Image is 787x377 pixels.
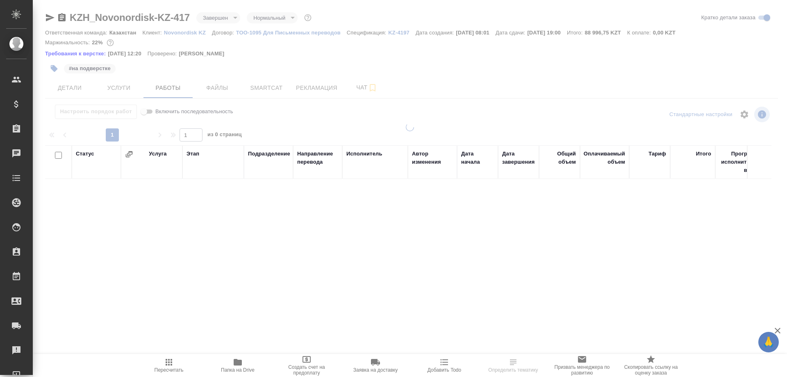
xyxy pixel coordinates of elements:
div: Услуга [149,150,166,158]
div: Итого [696,150,711,158]
div: Этап [187,150,199,158]
div: Автор изменения [412,150,453,166]
button: Сгруппировать [125,150,133,158]
span: 🙏 [762,334,776,351]
div: Прогресс исполнителя в SC [719,150,756,174]
div: Направление перевода [297,150,338,166]
div: Исполнитель [346,150,382,158]
div: Статус [76,150,94,158]
div: Оплачиваемый объем [584,150,625,166]
div: Дата начала [461,150,494,166]
div: Дата завершения [502,150,535,166]
div: Тариф [648,150,666,158]
div: Подразделение [248,150,290,158]
div: Общий объем [543,150,576,166]
button: 🙏 [758,332,779,352]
